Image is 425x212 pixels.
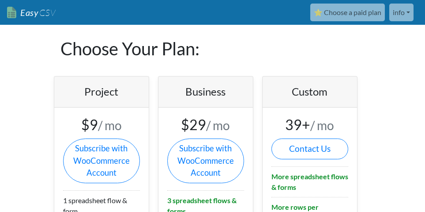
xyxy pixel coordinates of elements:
[63,116,140,133] h3: $9
[271,116,348,133] h3: 39+
[63,139,140,183] a: Subscribe withWooCommerce Account
[310,118,334,133] small: / mo
[38,7,56,18] span: CSV
[98,118,122,133] small: / mo
[60,25,365,73] h1: Choose Your Plan:
[271,139,348,159] a: Contact Us
[63,85,140,98] h4: Project
[167,85,244,98] h4: Business
[167,116,244,133] h3: $29
[167,139,244,183] a: Subscribe withWooCommerce Account
[206,118,230,133] small: / mo
[389,4,414,21] a: info
[271,85,348,98] h4: Custom
[310,4,385,21] a: ⭐ Choose a paid plan
[271,172,348,191] b: More spreadsheet flows & forms
[7,4,56,22] a: EasyCSV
